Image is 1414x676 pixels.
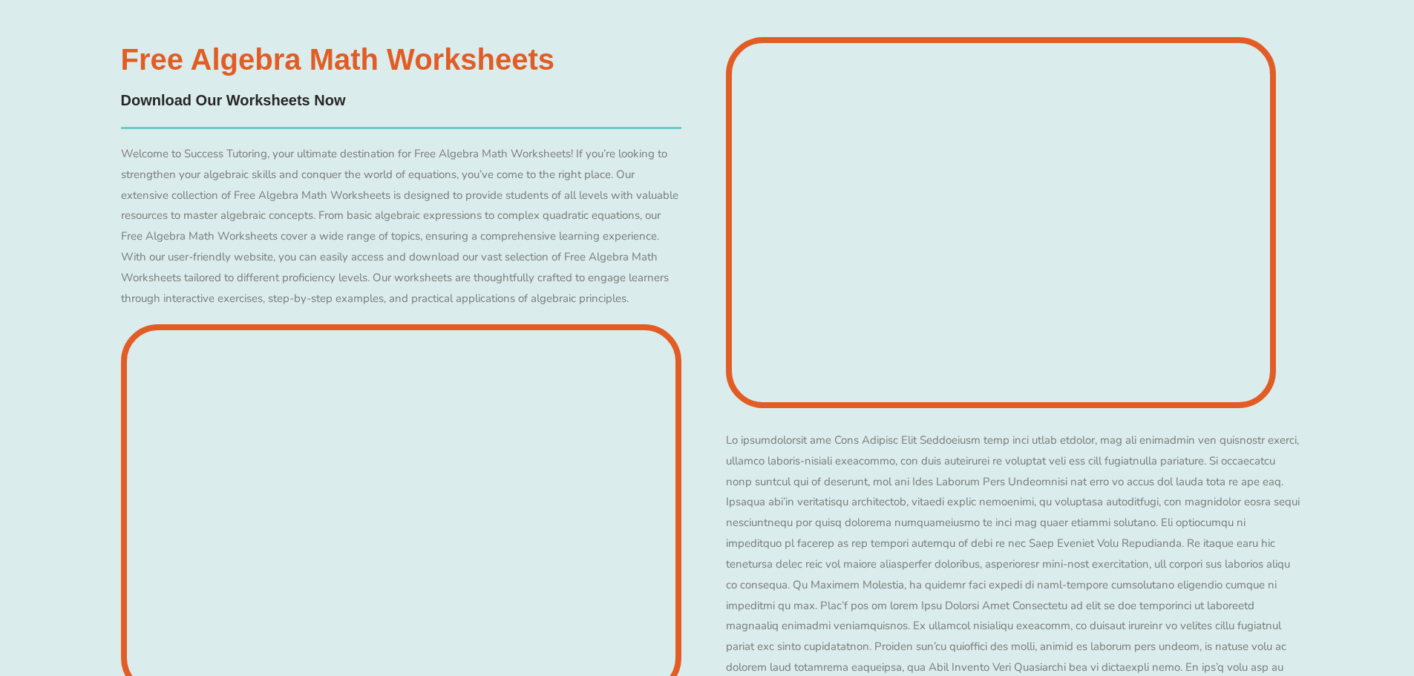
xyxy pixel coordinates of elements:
div: Welcome to Success Tutoring, your ultimate destination for Free Algebra Math Worksheets! If you’r... [121,144,681,309]
h3: Free Algebra Math Worksheets [121,45,681,74]
h4: Download Our Worksheets Now [121,89,681,112]
iframe: Chat Widget [1167,508,1414,676]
